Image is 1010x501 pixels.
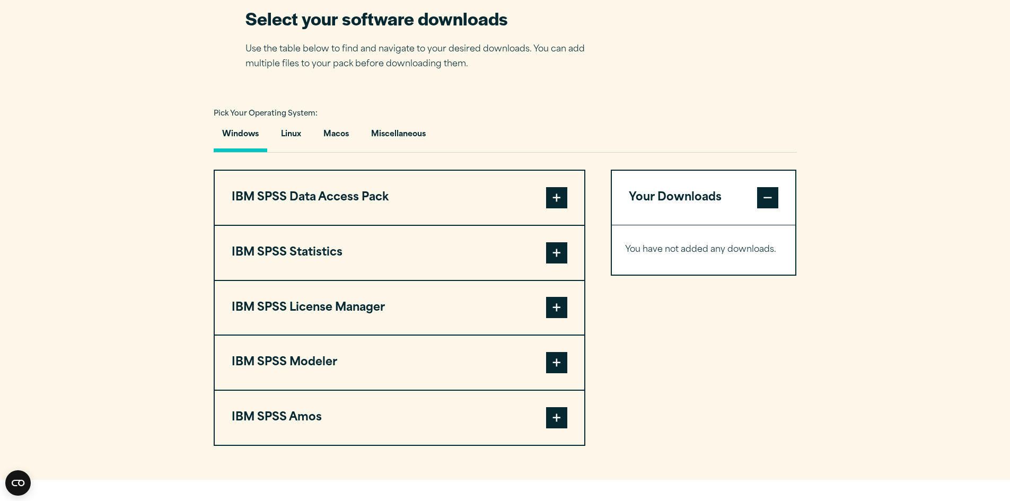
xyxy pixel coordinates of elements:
span: Pick Your Operating System: [214,110,318,117]
p: You have not added any downloads. [625,242,783,258]
button: Windows [214,122,267,152]
p: Use the table below to find and navigate to your desired downloads. You can add multiple files to... [245,42,601,73]
button: IBM SPSS License Manager [215,281,584,335]
button: Linux [273,122,310,152]
button: Miscellaneous [363,122,434,152]
button: Open CMP widget [5,470,31,496]
button: IBM SPSS Data Access Pack [215,171,584,225]
button: IBM SPSS Statistics [215,226,584,280]
button: IBM SPSS Modeler [215,336,584,390]
button: Your Downloads [612,171,796,225]
button: Macos [315,122,357,152]
h2: Select your software downloads [245,6,601,30]
div: Your Downloads [612,225,796,275]
button: IBM SPSS Amos [215,391,584,445]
